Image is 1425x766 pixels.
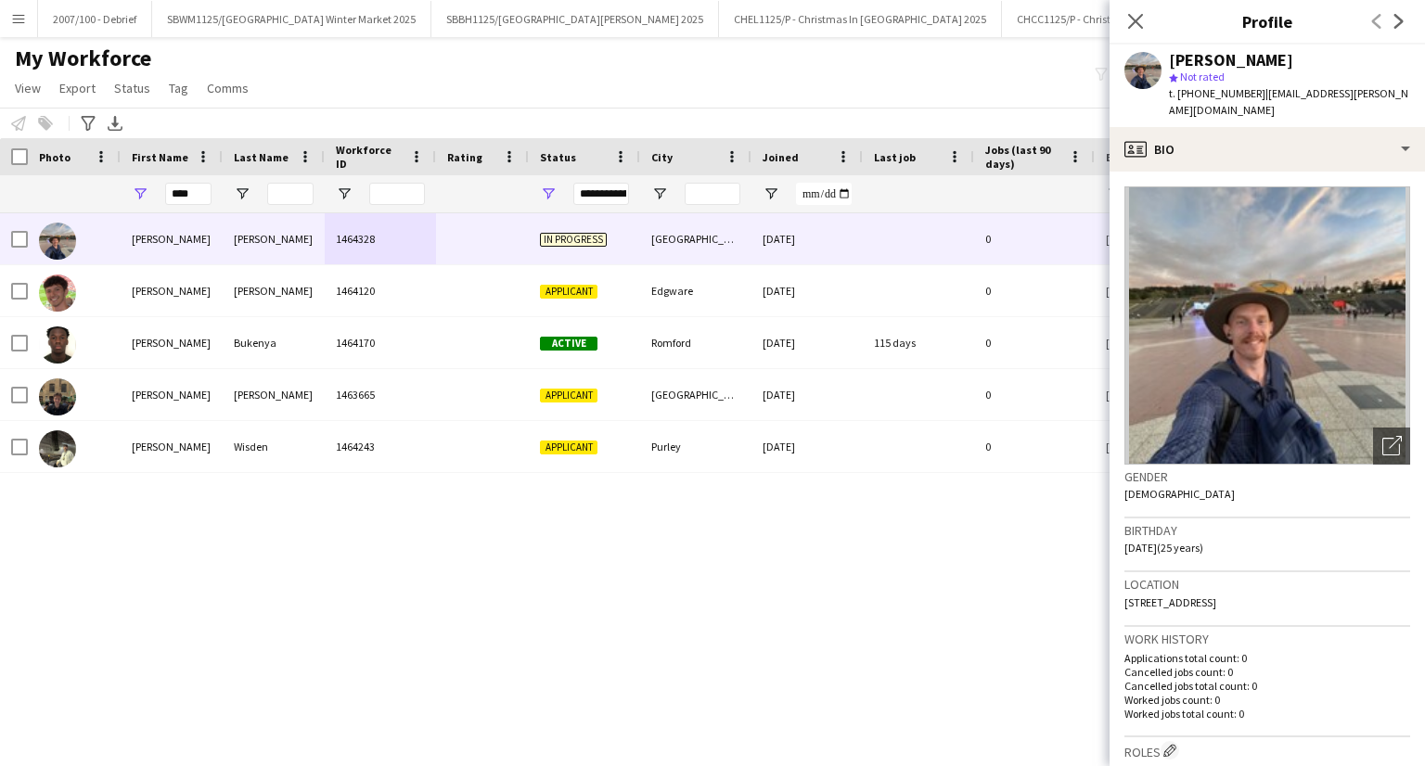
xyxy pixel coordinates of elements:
[336,143,403,171] span: Workforce ID
[974,421,1095,472] div: 0
[1169,52,1293,69] div: [PERSON_NAME]
[863,317,974,368] div: 115 days
[1124,487,1235,501] span: [DEMOGRAPHIC_DATA]
[121,265,223,316] div: [PERSON_NAME]
[39,430,76,467] img: Joshua Wisden
[38,1,152,37] button: 2007/100 - Debrief
[267,183,314,205] input: Last Name Filter Input
[15,45,151,72] span: My Workforce
[974,369,1095,420] div: 0
[540,337,597,351] span: Active
[165,183,212,205] input: First Name Filter Input
[985,143,1061,171] span: Jobs (last 90 days)
[751,421,863,472] div: [DATE]
[77,112,99,134] app-action-btn: Advanced filters
[1124,707,1410,721] p: Worked jobs total count: 0
[234,150,289,164] span: Last Name
[1373,428,1410,465] div: Open photos pop-in
[540,389,597,402] span: Applicant
[223,421,325,472] div: Wisden
[1124,679,1410,693] p: Cancelled jobs total count: 0
[39,378,76,415] img: Joshua Turner
[325,213,436,264] div: 1464328
[1106,185,1123,202] button: Open Filter Menu
[719,1,1002,37] button: CHEL1125/P - Christmas In [GEOGRAPHIC_DATA] 2025
[1169,86,1265,100] span: t. [PHONE_NUMBER]
[121,421,223,472] div: [PERSON_NAME]
[651,150,673,164] span: City
[1180,70,1225,83] span: Not rated
[796,183,852,205] input: Joined Filter Input
[39,326,76,364] img: Joshua Bukenya
[763,185,779,202] button: Open Filter Menu
[640,369,751,420] div: [GEOGRAPHIC_DATA]
[1110,9,1425,33] h3: Profile
[152,1,431,37] button: SBWM1125/[GEOGRAPHIC_DATA] Winter Market 2025
[114,80,150,96] span: Status
[751,213,863,264] div: [DATE]
[1124,576,1410,593] h3: Location
[640,317,751,368] div: Romford
[223,213,325,264] div: [PERSON_NAME]
[540,233,607,247] span: In progress
[199,76,256,100] a: Comms
[325,421,436,472] div: 1464243
[763,150,799,164] span: Joined
[1124,468,1410,485] h3: Gender
[161,76,196,100] a: Tag
[223,265,325,316] div: [PERSON_NAME]
[651,185,668,202] button: Open Filter Menu
[751,369,863,420] div: [DATE]
[751,317,863,368] div: [DATE]
[974,213,1095,264] div: 0
[1124,631,1410,647] h3: Work history
[640,265,751,316] div: Edgware
[431,1,719,37] button: SBBH1125/[GEOGRAPHIC_DATA][PERSON_NAME] 2025
[369,183,425,205] input: Workforce ID Filter Input
[107,76,158,100] a: Status
[1124,741,1410,760] h3: Roles
[540,285,597,299] span: Applicant
[325,265,436,316] div: 1464120
[207,80,249,96] span: Comms
[132,150,188,164] span: First Name
[685,183,740,205] input: City Filter Input
[336,185,353,202] button: Open Filter Menu
[121,213,223,264] div: [PERSON_NAME]
[1124,693,1410,707] p: Worked jobs count: 0
[1124,651,1410,665] p: Applications total count: 0
[223,369,325,420] div: [PERSON_NAME]
[59,80,96,96] span: Export
[1124,595,1216,609] span: [STREET_ADDRESS]
[15,80,41,96] span: View
[540,440,597,454] span: Applicant
[39,150,71,164] span: Photo
[1124,541,1203,555] span: [DATE] (25 years)
[121,317,223,368] div: [PERSON_NAME]
[234,185,250,202] button: Open Filter Menu
[121,369,223,420] div: [PERSON_NAME]
[1002,1,1265,37] button: CHCC1125/P - Christmas in Chelsea (Curling Club)
[1124,186,1410,465] img: Crew avatar or photo
[1106,150,1136,164] span: Email
[52,76,103,100] a: Export
[7,76,48,100] a: View
[132,185,148,202] button: Open Filter Menu
[974,317,1095,368] div: 0
[751,265,863,316] div: [DATE]
[974,265,1095,316] div: 0
[540,150,576,164] span: Status
[1124,665,1410,679] p: Cancelled jobs count: 0
[39,274,76,312] img: Josh Morris
[874,150,916,164] span: Last job
[640,213,751,264] div: [GEOGRAPHIC_DATA]
[447,150,482,164] span: Rating
[104,112,126,134] app-action-btn: Export XLSX
[640,421,751,472] div: Purley
[223,317,325,368] div: Bukenya
[39,223,76,260] img: Josh Davidson-Craig
[325,369,436,420] div: 1463665
[1110,127,1425,172] div: Bio
[169,80,188,96] span: Tag
[1169,86,1408,117] span: | [EMAIL_ADDRESS][PERSON_NAME][DOMAIN_NAME]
